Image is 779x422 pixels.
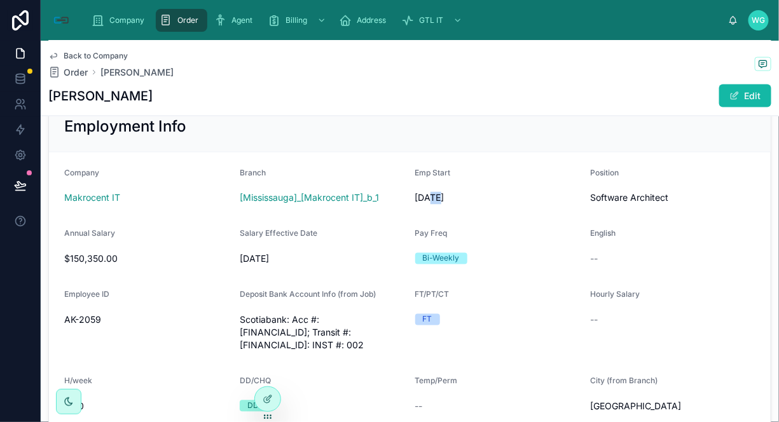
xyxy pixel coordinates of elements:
button: Edit [719,85,771,107]
span: Position [590,168,619,177]
a: Back to Company [48,51,128,61]
span: Emp Start [415,168,451,177]
span: [DATE] [415,192,581,205]
span: Agent [231,15,252,25]
span: Billing [286,15,307,25]
h1: [PERSON_NAME] [48,87,153,105]
span: AK-2059 [64,314,230,327]
span: [DATE] [240,253,405,266]
span: Employee ID [64,290,109,299]
div: DD [247,400,259,412]
div: scrollable content [81,6,728,34]
a: Order [156,9,207,32]
img: App logo [51,10,71,31]
span: City (from Branch) [590,376,658,386]
a: Billing [264,9,333,32]
span: Annual Salary [64,229,115,238]
span: English [590,229,616,238]
span: $150,350.00 [64,253,230,266]
span: Pay Freq [415,229,448,238]
span: Salary Effective Date [240,229,317,238]
span: Temp/Perm [415,376,458,386]
a: [PERSON_NAME] [100,66,174,79]
span: 40.0 [64,400,230,413]
a: Makrocent IT [64,192,120,205]
span: DD/CHQ [240,376,271,386]
a: [Mississauga]_[Makrocent IT]_b_1 [240,192,379,205]
span: Hourly Salary [590,290,640,299]
span: -- [415,400,423,413]
span: Company [109,15,144,25]
span: Company [64,168,99,177]
span: [GEOGRAPHIC_DATA] [590,400,681,413]
span: H/week [64,376,92,386]
a: Order [48,66,88,79]
span: Address [357,15,386,25]
span: FT/PT/CT [415,290,450,299]
span: -- [590,314,598,327]
a: Agent [210,9,261,32]
div: Bi-Weekly [423,253,460,264]
span: Back to Company [64,51,128,61]
span: Branch [240,168,266,177]
a: Company [88,9,153,32]
span: -- [590,253,598,266]
span: Order [64,66,88,79]
span: GTL IT [419,15,443,25]
span: Order [177,15,198,25]
h2: Employment Info [64,116,186,137]
a: Address [335,9,395,32]
div: FT [423,314,432,325]
span: Scotiabank: Acc #: [FINANCIAL_ID]; Transit #: [FINANCIAL_ID]: INST #: 002 [240,314,405,352]
span: Software Architect [590,192,755,205]
a: GTL IT [397,9,469,32]
span: Deposit Bank Account Info (from Job) [240,290,376,299]
span: WG [752,15,766,25]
